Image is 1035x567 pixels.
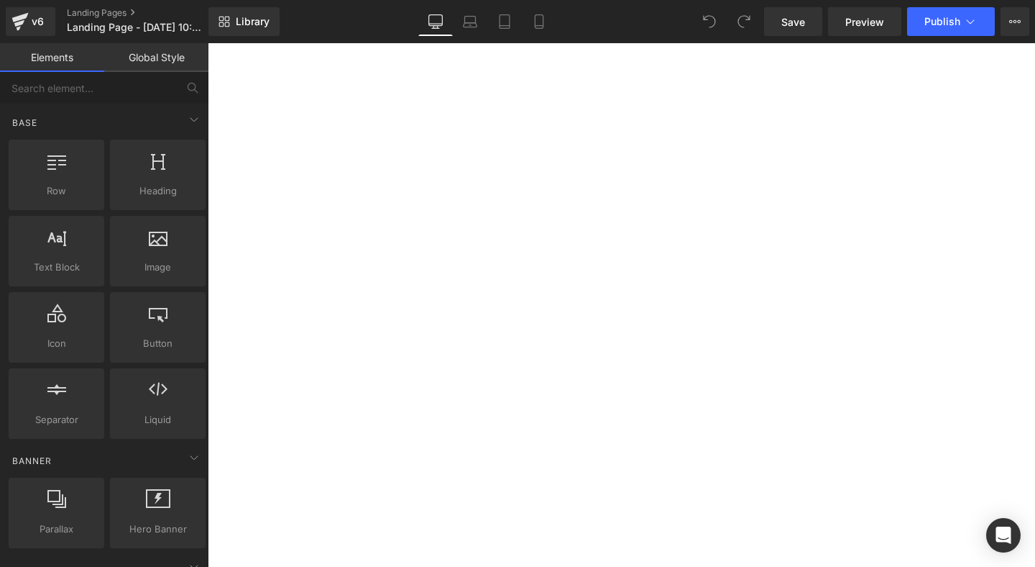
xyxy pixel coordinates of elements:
[114,522,201,537] span: Hero Banner
[67,22,205,33] span: Landing Page - [DATE] 10:09:06
[730,7,758,36] button: Redo
[418,7,453,36] a: Desktop
[13,522,100,537] span: Parallax
[986,518,1021,553] div: Open Intercom Messenger
[29,12,47,31] div: v6
[11,116,39,130] span: Base
[6,7,55,36] a: v6
[487,7,522,36] a: Tablet
[522,7,556,36] a: Mobile
[11,454,53,468] span: Banner
[13,183,100,199] span: Row
[13,336,100,351] span: Icon
[453,7,487,36] a: Laptop
[845,14,884,30] span: Preview
[828,7,901,36] a: Preview
[907,7,995,36] button: Publish
[114,260,201,275] span: Image
[1000,7,1029,36] button: More
[695,7,724,36] button: Undo
[67,7,232,19] a: Landing Pages
[114,183,201,199] span: Heading
[13,412,100,427] span: Separator
[114,412,201,427] span: Liquid
[13,260,100,275] span: Text Block
[104,43,208,72] a: Global Style
[924,16,960,27] span: Publish
[236,15,270,28] span: Library
[781,14,805,30] span: Save
[114,336,201,351] span: Button
[208,7,280,36] a: New Library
